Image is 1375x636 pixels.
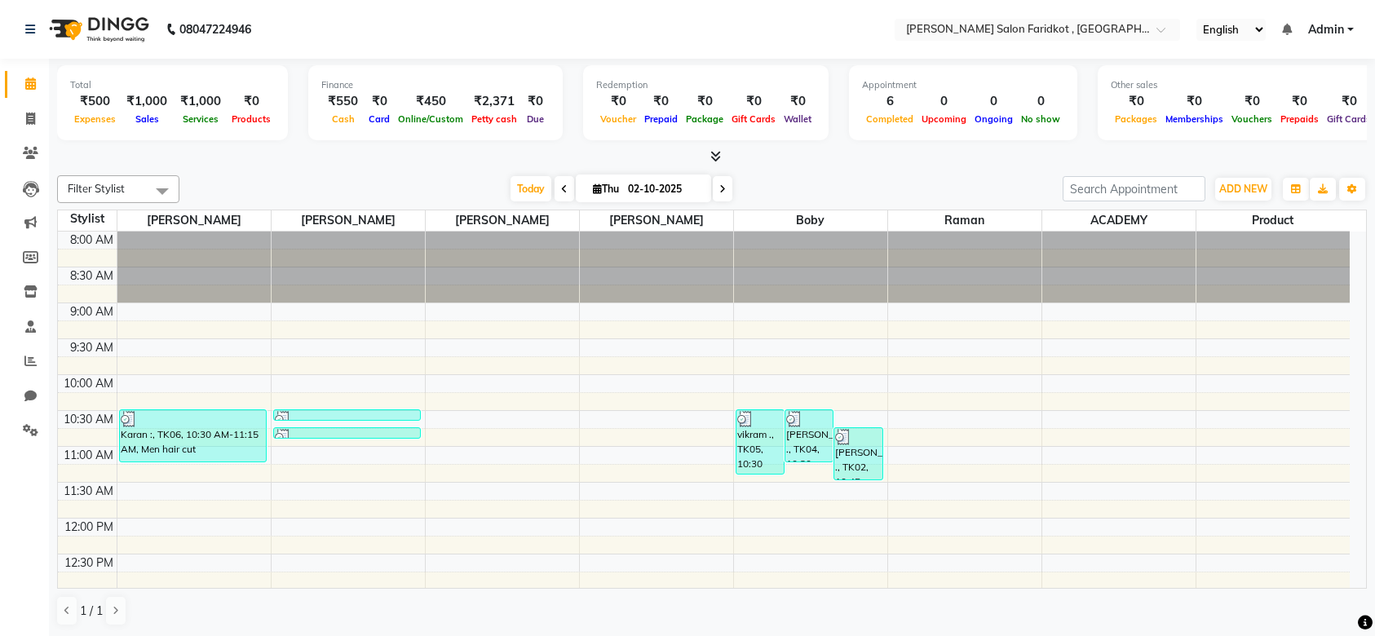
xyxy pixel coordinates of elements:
div: 10:30 AM [60,411,117,428]
div: ₹0 [1276,92,1323,111]
span: Admin [1308,21,1344,38]
span: Online/Custom [394,113,467,125]
span: Services [179,113,223,125]
span: Due [523,113,548,125]
div: ₹1,000 [120,92,174,111]
img: logo [42,7,153,52]
input: Search Appointment [1063,176,1205,201]
div: Other sales [1111,78,1375,92]
span: raman [888,210,1041,231]
div: 8:30 AM [67,267,117,285]
div: 11:00 AM [60,447,117,464]
span: 1 / 1 [80,603,103,620]
span: Cash [328,113,359,125]
span: Gift Cards [1323,113,1375,125]
div: ₹450 [394,92,467,111]
span: [PERSON_NAME] [580,210,733,231]
div: 9:30 AM [67,339,117,356]
div: 6 [862,92,917,111]
div: Redemption [596,78,816,92]
span: [PERSON_NAME] [272,210,425,231]
span: Voucher [596,113,640,125]
div: ₹0 [640,92,682,111]
span: Prepaid [640,113,682,125]
div: ₹0 [521,92,550,111]
span: [PERSON_NAME] [117,210,271,231]
div: ₹0 [365,92,394,111]
span: Vouchers [1227,113,1276,125]
div: 12:30 PM [61,554,117,572]
span: Products [228,113,275,125]
div: [PERSON_NAME] ., TK03, 10:45 AM-10:55 AM, Upgrade premium wash (men) [274,428,420,438]
span: [PERSON_NAME] [426,210,579,231]
div: 8:00 AM [67,232,117,249]
div: ₹0 [228,92,275,111]
div: ₹1,000 [174,92,228,111]
span: Completed [862,113,917,125]
div: ₹0 [682,92,727,111]
div: 9:00 AM [67,303,117,320]
span: Gift Cards [727,113,780,125]
span: Expenses [70,113,120,125]
span: ACADEMY [1042,210,1196,231]
div: Stylist [58,210,117,227]
div: ₹500 [70,92,120,111]
div: vikram ., TK05, 10:30 AM-11:25 AM, Upgrade premium wash (men),Men hair cut [736,410,784,474]
div: ₹0 [1111,92,1161,111]
span: Packages [1111,113,1161,125]
span: Wallet [780,113,816,125]
div: ₹0 [780,92,816,111]
div: ₹0 [727,92,780,111]
div: ₹0 [596,92,640,111]
input: 2025-10-02 [623,177,705,201]
div: Karan :, TK06, 10:30 AM-11:15 AM, Men hair cut [120,410,266,462]
div: Total [70,78,275,92]
b: 08047224946 [179,7,251,52]
div: ₹0 [1161,92,1227,111]
div: Appointment [862,78,1064,92]
div: 0 [1017,92,1064,111]
span: Upcoming [917,113,970,125]
div: ₹2,371 [467,92,521,111]
span: No show [1017,113,1064,125]
div: 0 [970,92,1017,111]
span: boby [734,210,887,231]
div: 12:00 PM [61,519,117,536]
span: Sales [131,113,163,125]
div: Finance [321,78,550,92]
button: ADD NEW [1215,178,1271,201]
div: ₹0 [1227,92,1276,111]
div: ₹0 [1323,92,1375,111]
span: ADD NEW [1219,183,1267,195]
div: [PERSON_NAME] ., TK02, 10:45 AM-11:30 AM, Child under 12 year cut [834,428,882,479]
div: 0 [917,92,970,111]
span: Petty cash [467,113,521,125]
span: Product [1196,210,1351,231]
span: Ongoing [970,113,1017,125]
span: Today [511,176,551,201]
div: kiran ., TK01, 10:30 AM-10:40 AM, Upgrade premium wash (men) [274,410,420,420]
div: ₹550 [321,92,365,111]
div: 10:00 AM [60,375,117,392]
div: 11:30 AM [60,483,117,500]
div: [PERSON_NAME] ., TK04, 10:30 AM-11:15 AM, Child under 12 year cut [785,410,833,462]
span: Filter Stylist [68,182,125,195]
span: Memberships [1161,113,1227,125]
span: Package [682,113,727,125]
span: Card [365,113,394,125]
span: Thu [589,183,623,195]
span: Prepaids [1276,113,1323,125]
